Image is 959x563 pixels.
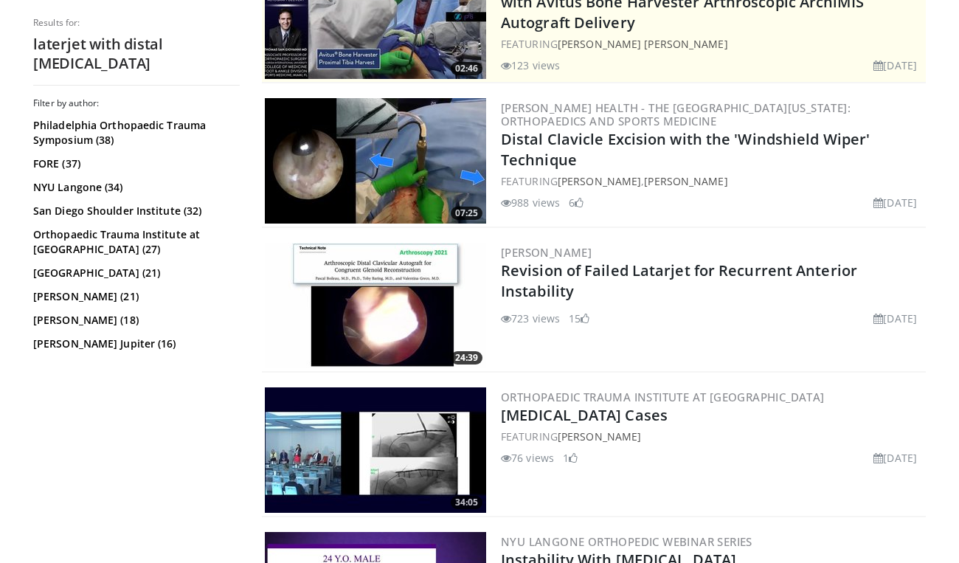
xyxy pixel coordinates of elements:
[501,100,851,128] a: [PERSON_NAME] Health - The [GEOGRAPHIC_DATA][US_STATE]: Orthopaedics and Sports Medicine
[501,36,923,52] div: FEATURING
[501,245,592,260] a: [PERSON_NAME]
[563,450,578,466] li: 1
[33,336,236,351] a: [PERSON_NAME] Jupiter (16)
[33,35,240,73] h2: laterjet with distal [MEDICAL_DATA]
[501,429,923,444] div: FEATURING
[33,266,236,280] a: [GEOGRAPHIC_DATA] (21)
[569,195,584,210] li: 6
[873,58,917,73] li: [DATE]
[569,311,589,326] li: 15
[558,429,641,443] a: [PERSON_NAME]
[33,180,236,195] a: NYU Langone (34)
[873,450,917,466] li: [DATE]
[33,156,236,171] a: FORE (37)
[501,58,560,73] li: 123 views
[451,351,482,365] span: 24:39
[265,98,486,224] a: 07:25
[501,260,857,301] a: Revision of Failed Latarjet for Recurrent Anterior Instability
[501,311,560,326] li: 723 views
[33,97,240,109] h3: Filter by author:
[501,173,923,189] div: FEATURING ,
[33,313,236,328] a: [PERSON_NAME] (18)
[501,390,825,404] a: Orthopaedic Trauma Institute at [GEOGRAPHIC_DATA]
[451,62,482,75] span: 02:46
[265,243,486,368] a: 24:39
[33,204,236,218] a: San Diego Shoulder Institute (32)
[501,129,870,170] a: Distal Clavicle Excision with the 'Windshield Wiper' Technique
[33,17,240,29] p: Results for:
[558,37,728,51] a: [PERSON_NAME] [PERSON_NAME]
[33,118,236,148] a: Philadelphia Orthopaedic Trauma Symposium (38)
[501,405,668,425] a: [MEDICAL_DATA] Cases
[265,243,486,368] img: fe1da2ac-d6e6-4102-9af2-ada21d2bbff8.300x170_q85_crop-smart_upscale.jpg
[501,534,752,549] a: NYU Langone Orthopedic Webinar Series
[265,387,486,513] img: 3ac74052-a5b7-4149-9b38-dc671cabd957.300x170_q85_crop-smart_upscale.jpg
[501,450,554,466] li: 76 views
[873,195,917,210] li: [DATE]
[644,174,727,188] a: [PERSON_NAME]
[265,98,486,224] img: a7b75fd4-cde6-4697-a64c-761743312e1d.jpeg.300x170_q85_crop-smart_upscale.jpg
[873,311,917,326] li: [DATE]
[451,496,482,509] span: 34:05
[451,207,482,220] span: 07:25
[501,195,560,210] li: 988 views
[265,387,486,513] a: 34:05
[33,289,236,304] a: [PERSON_NAME] (21)
[33,227,236,257] a: Orthopaedic Trauma Institute at [GEOGRAPHIC_DATA] (27)
[558,174,641,188] a: [PERSON_NAME]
